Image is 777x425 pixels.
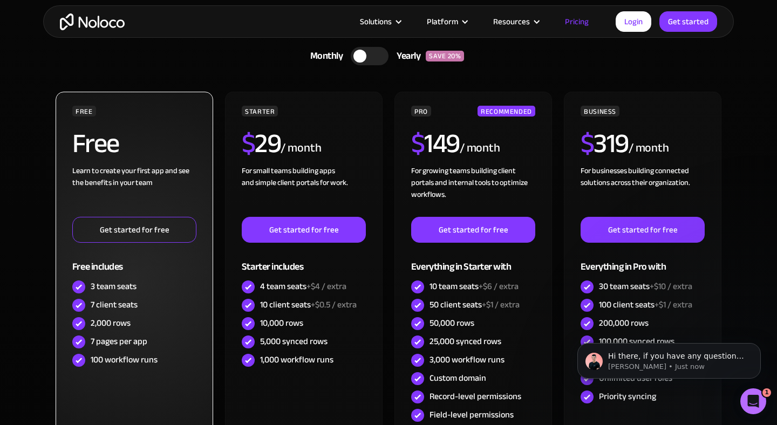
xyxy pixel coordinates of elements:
[260,335,328,347] div: 5,000 synced rows
[91,317,131,329] div: 2,000 rows
[460,140,500,157] div: / month
[242,106,278,116] div: STARTER
[72,130,119,157] h2: Free
[72,217,196,243] a: Get started for free
[411,130,460,157] h2: 149
[411,217,535,243] a: Get started for free
[599,317,649,329] div: 200,000 rows
[426,51,464,61] div: SAVE 20%
[478,106,535,116] div: RECOMMENDED
[306,278,346,294] span: +$4 / extra
[493,15,530,29] div: Resources
[413,15,480,29] div: Platform
[72,106,96,116] div: FREE
[427,15,458,29] div: Platform
[260,354,333,366] div: 1,000 workflow runs
[260,299,357,311] div: 10 client seats
[411,165,535,217] div: For growing teams building client portals and internal tools to optimize workflows.
[480,15,551,29] div: Resources
[242,165,366,217] div: For small teams building apps and simple client portals for work. ‍
[281,140,321,157] div: / month
[411,243,535,278] div: Everything in Starter with
[581,165,705,217] div: For businesses building connected solutions across their organization. ‍
[740,388,766,414] iframe: Intercom live chat
[616,11,651,32] a: Login
[242,130,281,157] h2: 29
[311,297,357,313] span: +$0.5 / extra
[72,165,196,217] div: Learn to create your first app and see the benefits in your team ‍
[430,390,521,402] div: Record-level permissions
[411,118,425,169] span: $
[479,278,519,294] span: +$6 / extra
[551,15,602,29] a: Pricing
[60,13,125,30] a: home
[482,297,520,313] span: +$1 / extra
[659,11,717,32] a: Get started
[430,317,474,329] div: 50,000 rows
[581,118,594,169] span: $
[91,354,158,366] div: 100 workflow runs
[581,243,705,278] div: Everything in Pro with
[360,15,392,29] div: Solutions
[91,335,147,347] div: 7 pages per app
[599,390,656,402] div: Priority syncing
[581,106,619,116] div: BUSINESS
[242,217,366,243] a: Get started for free
[388,48,426,64] div: Yearly
[346,15,413,29] div: Solutions
[599,299,692,311] div: 100 client seats
[430,409,514,421] div: Field-level permissions
[561,320,777,396] iframe: Intercom notifications message
[655,297,692,313] span: +$1 / extra
[581,130,629,157] h2: 319
[91,280,137,292] div: 3 team seats
[72,243,196,278] div: Free includes
[297,48,351,64] div: Monthly
[629,140,669,157] div: / month
[430,280,519,292] div: 10 team seats
[242,243,366,278] div: Starter includes
[430,335,501,347] div: 25,000 synced rows
[242,118,255,169] span: $
[762,388,771,397] span: 1
[430,299,520,311] div: 50 client seats
[599,280,692,292] div: 30 team seats
[260,317,303,329] div: 10,000 rows
[430,354,505,366] div: 3,000 workflow runs
[411,106,431,116] div: PRO
[260,280,346,292] div: 4 team seats
[91,299,138,311] div: 7 client seats
[430,372,486,384] div: Custom domain
[581,217,705,243] a: Get started for free
[650,278,692,294] span: +$10 / extra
